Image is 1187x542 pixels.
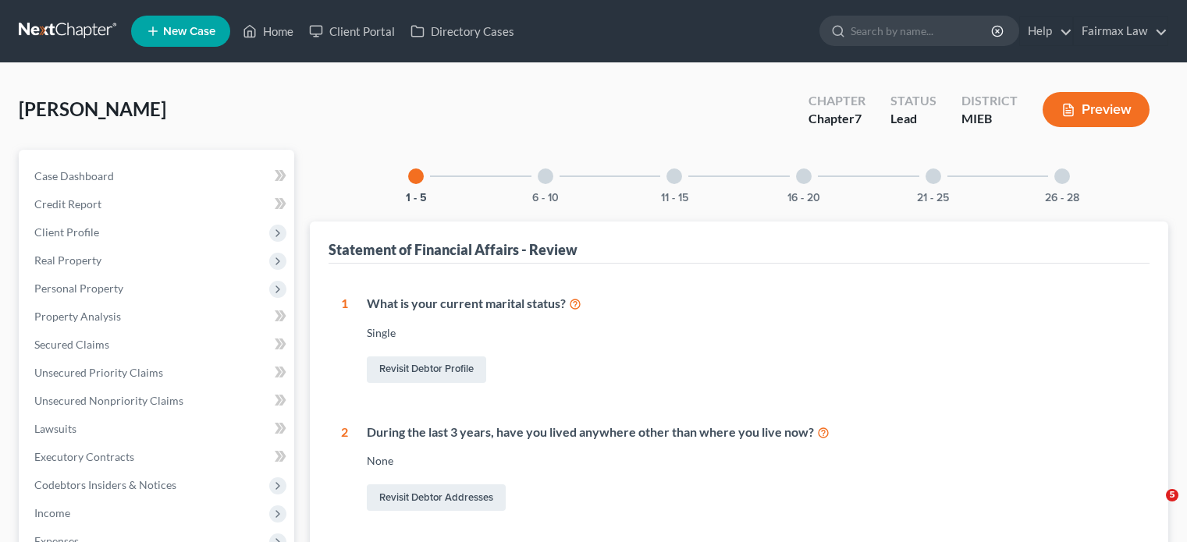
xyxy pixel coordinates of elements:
a: Unsecured Nonpriority Claims [22,387,294,415]
div: Chapter [809,92,865,110]
span: [PERSON_NAME] [19,97,166,120]
span: Lawsuits [34,422,76,435]
div: 1 [341,295,348,386]
a: Fairmax Law [1074,17,1167,45]
a: Executory Contracts [22,443,294,471]
input: Search by name... [851,16,993,45]
a: Directory Cases [403,17,522,45]
span: Client Profile [34,225,99,239]
span: 7 [855,111,862,126]
span: Unsecured Priority Claims [34,366,163,379]
a: Lawsuits [22,415,294,443]
span: Real Property [34,253,101,267]
div: Chapter [809,110,865,128]
a: Help [1020,17,1072,45]
span: Codebtors Insiders & Notices [34,478,176,491]
button: 21 - 25 [917,193,949,204]
iframe: Intercom live chat [1134,489,1171,526]
span: Personal Property [34,282,123,295]
div: Status [890,92,936,110]
div: MIEB [961,110,1018,128]
a: Unsecured Priority Claims [22,359,294,387]
button: Preview [1043,92,1150,127]
div: 2 [341,423,348,515]
div: During the last 3 years, have you lived anywhere other than where you live now? [367,423,1137,441]
span: Unsecured Nonpriority Claims [34,394,183,407]
button: 26 - 28 [1045,193,1079,204]
a: Client Portal [301,17,403,45]
span: Property Analysis [34,310,121,323]
button: 16 - 20 [787,193,820,204]
span: Secured Claims [34,338,109,351]
a: Property Analysis [22,303,294,331]
button: 6 - 10 [532,193,559,204]
div: None [367,453,1137,469]
button: 11 - 15 [661,193,688,204]
span: Credit Report [34,197,101,211]
a: Case Dashboard [22,162,294,190]
span: Case Dashboard [34,169,114,182]
span: Income [34,506,70,519]
a: Home [235,17,301,45]
a: Revisit Debtor Addresses [367,484,506,511]
div: Single [367,325,1137,341]
button: 1 - 5 [406,193,427,204]
a: Revisit Debtor Profile [367,356,486,383]
div: What is your current marital status? [367,295,1137,313]
span: 5 [1166,489,1178,501]
a: Secured Claims [22,331,294,359]
div: Lead [890,110,936,128]
span: New Case [163,26,215,37]
div: District [961,92,1018,110]
div: Statement of Financial Affairs - Review [329,240,578,259]
span: Executory Contracts [34,450,134,463]
a: Credit Report [22,190,294,218]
